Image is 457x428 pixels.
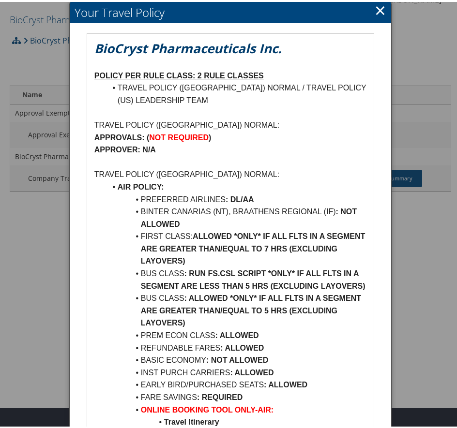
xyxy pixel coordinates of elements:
strong: : ALLOWED [215,329,259,338]
strong: : ALLOWED *ONLY* IF ALL FLTS IN A SEGMENT ARE GREATER THAN/EQUAL TO 5 HRS (EXCLUDING LAYOVERS) [141,292,363,325]
em: BioCryst Pharmaceuticals Inc. [94,38,281,55]
p: TRAVEL POLICY ([GEOGRAPHIC_DATA]) NORMAL: [94,117,366,130]
strong: : REQUIRED [197,391,243,399]
li: EARLY BIRD/PURCHASED SEATS [106,377,366,389]
strong: : ALLOWED [264,379,307,387]
strong: : NOT ALLOWED [206,354,268,362]
strong: ALLOWED *ONLY* IF ALL FLTS IN A SEGMENT ARE GREATER THAN/EQUAL TO 7 HRS (EXCLUDING LAYOVERS) [141,230,367,263]
li: REFUNDABLE FARES [106,340,366,353]
li: INST PURCH CARRIERS [106,365,366,377]
strong: APPROVALS: ( [94,132,149,140]
li: FIRST CLASS: [106,228,366,266]
p: TRAVEL POLICY ([GEOGRAPHIC_DATA]) NORMAL: [94,166,366,179]
strong: Travel Itinerary [164,416,219,424]
li: TRAVEL POLICY ([GEOGRAPHIC_DATA]) NORMAL / TRAVEL POLICY (US) LEADERSHIP TEAM [106,80,366,104]
strong: : ALLOWED [220,342,264,350]
strong: NOT REQUIRED [149,132,209,140]
li: PREM ECON CLASS [106,327,366,340]
li: FARE SAVINGS [106,389,366,402]
strong: : DL/AA [226,193,254,202]
strong: APPROVER: N/A [94,144,156,152]
li: PREFERRED AIRLINES [106,192,366,204]
strong: : NOT ALLOWED [141,206,359,226]
strong: : ALLOWED [230,367,274,375]
li: BINTER CANARIAS (NT), BRAATHENS REGIONAL (IF) [106,204,366,228]
li: BUS CLASS [106,290,366,327]
strong: : RUN FS.CSL SCRIPT *ONLY* IF ALL FLTS IN A SEGMENT ARE LESS THAN 5 HRS (EXCLUDING LAYOVERS) [141,267,366,288]
li: BASIC ECONOMY [106,352,366,365]
strong: ) [209,132,211,140]
strong: AIR POLICY: [118,181,164,189]
li: BUS CLASS [106,266,366,290]
strong: ONLINE BOOKING TOOL ONLY-AIR: [141,404,274,412]
u: POLICY PER RULE CLASS: 2 RULE CLASSES [94,70,264,78]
